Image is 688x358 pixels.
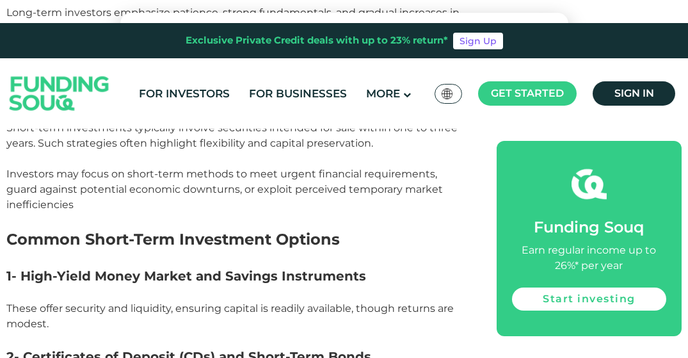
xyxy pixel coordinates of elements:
[593,81,675,106] a: Sign in
[6,268,366,284] strong: 1- High-Yield Money Market and Savings Instruments
[136,83,233,104] a: For Investors
[6,105,468,213] p: Short-term investments typically involve securities intended for sale within one to three years. ...
[6,301,468,332] p: These offer security and liquidity, ensuring capital is readily available, though returns are mod...
[6,230,340,248] strong: Common Short-Term Investment Options
[512,243,666,273] div: Earn regular income up to 26%* per year
[491,87,564,99] span: Get started
[512,288,666,311] a: Start investing
[186,33,448,48] div: Exclusive Private Credit deals with up to 23% return*
[534,218,644,236] span: Funding Souq
[246,83,350,104] a: For Businesses
[366,87,400,100] span: More
[572,167,607,202] img: fsicon
[442,88,453,99] img: SA Flag
[453,33,503,49] a: Sign Up
[6,5,468,67] p: Long-term investors emphasize patience, strong fundamentals, and gradual increases in profits and...
[614,87,654,99] span: Sign in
